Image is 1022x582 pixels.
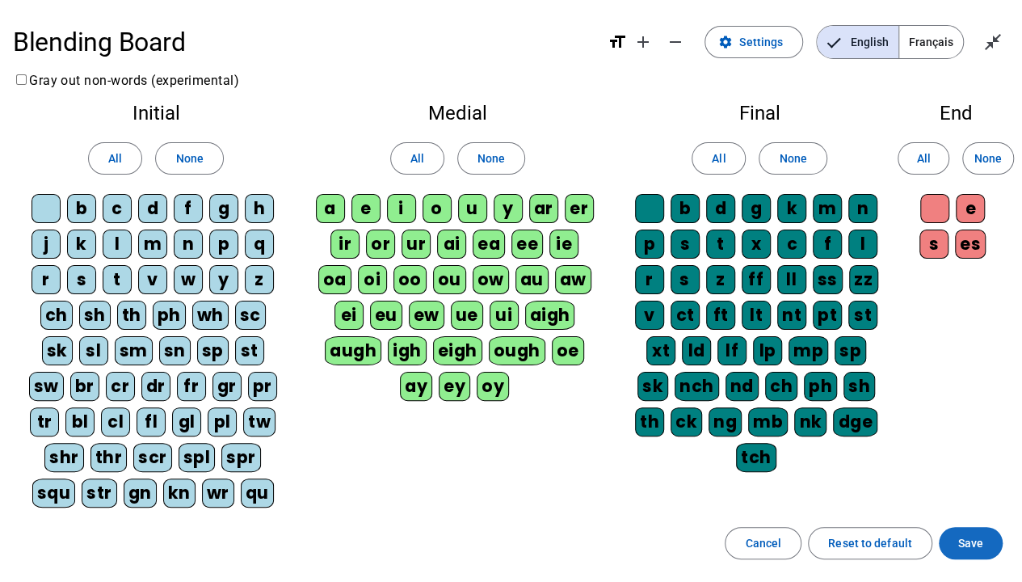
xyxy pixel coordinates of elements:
div: d [138,194,167,223]
span: None [974,149,1002,168]
div: or [366,230,395,259]
div: tch [736,443,776,472]
div: scr [133,443,172,472]
div: tw [243,407,275,436]
div: sm [115,336,153,365]
div: sw [29,372,64,401]
div: str [82,479,117,508]
div: sk [637,372,668,401]
div: m [813,194,842,223]
span: None [779,149,806,168]
div: dge [833,407,877,436]
div: aigh [525,301,575,330]
h2: Medial [312,103,604,123]
span: Settings [739,32,783,52]
div: ph [153,301,186,330]
button: All [898,142,949,175]
div: ei [334,301,364,330]
div: k [67,230,96,259]
div: tr [30,407,59,436]
div: fl [137,407,166,436]
div: squ [32,479,76,508]
div: pt [813,301,842,330]
div: kn [163,479,196,508]
span: All [410,149,424,168]
div: o [423,194,452,223]
div: ff [742,265,771,294]
div: ng [709,407,742,436]
div: ft [706,301,735,330]
button: Cancel [725,527,801,559]
div: spl [179,443,216,472]
div: thr [90,443,128,472]
h1: Blending Board [13,16,595,68]
div: spr [221,443,261,472]
h2: Final [629,103,890,123]
div: w [174,265,203,294]
div: q [245,230,274,259]
div: v [138,265,167,294]
div: sl [79,336,108,365]
mat-icon: settings [718,35,733,49]
div: ew [409,301,444,330]
div: b [67,194,96,223]
div: mp [789,336,828,365]
div: pr [248,372,277,401]
div: gl [172,407,201,436]
button: All [390,142,444,175]
div: oy [477,372,509,401]
div: c [103,194,132,223]
div: n [848,194,877,223]
div: igh [388,336,427,365]
div: s [67,265,96,294]
div: fr [177,372,206,401]
div: v [635,301,664,330]
button: None [457,142,525,175]
div: sp [197,336,229,365]
div: z [706,265,735,294]
div: cl [101,407,130,436]
div: er [565,194,594,223]
div: ck [671,407,702,436]
div: xt [646,336,675,365]
div: nch [675,372,719,401]
div: ct [671,301,700,330]
div: augh [325,336,381,365]
div: eigh [433,336,482,365]
div: j [32,230,61,259]
mat-icon: format_size [608,32,627,52]
div: ough [489,336,545,365]
div: ey [439,372,470,401]
div: s [919,230,948,259]
mat-icon: close_fullscreen [983,32,1003,52]
div: ar [529,194,558,223]
span: None [477,149,505,168]
div: s [671,230,700,259]
div: qu [241,479,274,508]
div: y [209,265,238,294]
div: k [777,194,806,223]
button: Decrease font size [659,26,692,58]
mat-icon: remove [666,32,685,52]
div: f [813,230,842,259]
span: English [817,26,898,58]
div: wh [192,301,229,330]
button: All [88,142,142,175]
div: l [848,230,877,259]
span: Français [899,26,963,58]
button: None [155,142,223,175]
div: br [70,372,99,401]
div: m [138,230,167,259]
span: Cancel [745,533,781,553]
div: nt [777,301,806,330]
div: sp [835,336,866,365]
div: g [209,194,238,223]
input: Gray out non-words (experimental) [16,74,27,85]
label: Gray out non-words (experimental) [13,73,239,88]
div: ir [330,230,360,259]
button: Save [939,527,1003,559]
div: ph [804,372,837,401]
div: ch [40,301,73,330]
h2: Initial [26,103,286,123]
div: st [235,336,264,365]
